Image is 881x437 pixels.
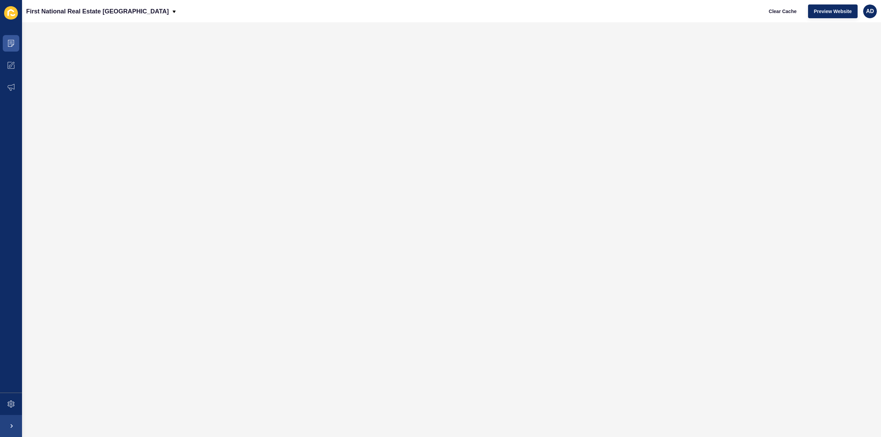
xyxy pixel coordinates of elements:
span: Clear Cache [769,8,797,15]
button: Preview Website [808,4,858,18]
span: Preview Website [814,8,852,15]
span: AD [866,8,874,15]
p: First National Real Estate [GEOGRAPHIC_DATA] [26,3,169,20]
button: Clear Cache [763,4,803,18]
